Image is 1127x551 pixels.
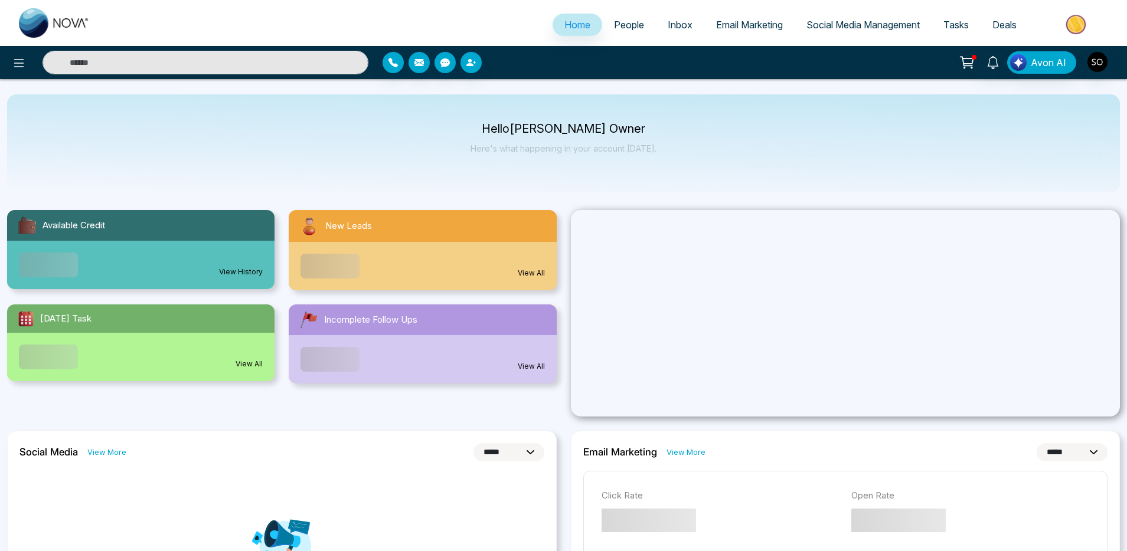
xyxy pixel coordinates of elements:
p: Click Rate [602,489,839,503]
a: New LeadsView All [282,210,563,290]
p: Here's what happening in your account [DATE]. [471,143,656,153]
img: todayTask.svg [17,309,35,328]
a: Incomplete Follow UpsView All [282,304,563,383]
img: followUps.svg [298,309,319,330]
img: Nova CRM Logo [19,8,90,38]
p: Open Rate [851,489,1089,503]
a: View All [518,361,545,372]
h2: Email Marketing [583,446,657,458]
span: Inbox [668,19,692,31]
span: People [614,19,644,31]
img: newLeads.svg [298,215,321,237]
h2: Social Media [19,446,78,458]
a: Tasks [932,14,981,36]
a: View All [518,268,545,278]
a: Home [553,14,602,36]
a: View All [236,359,263,369]
img: User Avatar [1087,52,1108,72]
span: Home [564,19,590,31]
a: View History [219,267,263,277]
a: View More [87,447,126,458]
img: availableCredit.svg [17,215,38,236]
p: Hello [PERSON_NAME] Owner [471,124,656,134]
span: Avon AI [1031,55,1066,70]
a: Social Media Management [795,14,932,36]
a: Inbox [656,14,704,36]
span: Tasks [943,19,969,31]
a: View More [667,447,705,458]
img: Market-place.gif [1034,11,1120,38]
a: People [602,14,656,36]
span: Available Credit [43,219,105,232]
span: Deals [992,19,1017,31]
span: Social Media Management [806,19,920,31]
span: Email Marketing [716,19,783,31]
a: Deals [981,14,1028,36]
button: Avon AI [1007,51,1076,74]
span: Incomplete Follow Ups [324,313,417,327]
a: Email Marketing [704,14,795,36]
span: New Leads [325,219,372,233]
span: [DATE] Task [40,312,92,326]
img: Lead Flow [1010,54,1027,71]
